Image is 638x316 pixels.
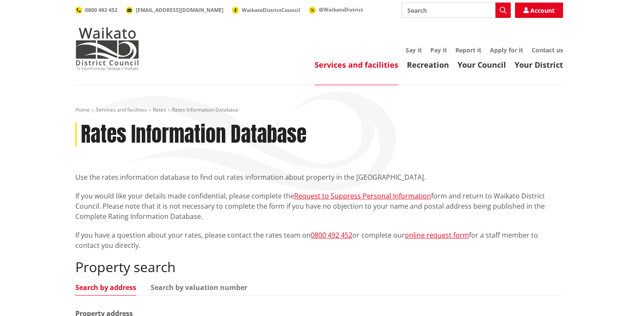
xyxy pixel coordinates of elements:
a: Apply for it [490,46,523,54]
a: Request to Suppress Personal Information [294,191,431,201]
a: Services and facilities [315,60,398,70]
a: Search by valuation number [151,284,247,291]
span: [EMAIL_ADDRESS][DOMAIN_NAME] [136,6,223,14]
a: Contact us [532,46,563,54]
input: Search input [402,3,511,18]
a: Your District [515,60,563,70]
a: [EMAIL_ADDRESS][DOMAIN_NAME] [126,6,223,14]
a: Recreation [407,60,449,70]
a: Services and facilities [96,106,147,113]
nav: breadcrumb [75,106,563,114]
span: Rates Information Database [172,106,238,113]
a: 0800 492 452 [311,230,352,240]
a: 0800 492 452 [75,6,117,14]
p: If you would like your details made confidential, please complete the form and return to Waikato ... [75,191,563,221]
a: Rates [153,106,166,113]
span: @WaikatoDistrict [319,6,363,13]
h1: Rates Information Database [81,122,306,147]
a: Say it [406,46,422,54]
a: Account [515,3,563,18]
a: Search by address [75,284,136,291]
a: WaikatoDistrictCouncil [232,6,300,14]
h2: Property search [75,259,563,275]
span: WaikatoDistrictCouncil [242,6,300,14]
p: If you have a question about your rates, please contact the rates team on or complete our for a s... [75,230,563,250]
a: Your Council [458,60,506,70]
img: Waikato District Council - Te Kaunihera aa Takiwaa o Waikato [75,27,139,70]
a: Report it [455,46,481,54]
p: Use the rates information database to find out rates information about property in the [GEOGRAPHI... [75,172,563,182]
a: @WaikatoDistrict [309,6,363,13]
a: Pay it [430,46,447,54]
a: Home [75,106,90,113]
a: online request form [405,230,469,240]
span: 0800 492 452 [85,6,117,14]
